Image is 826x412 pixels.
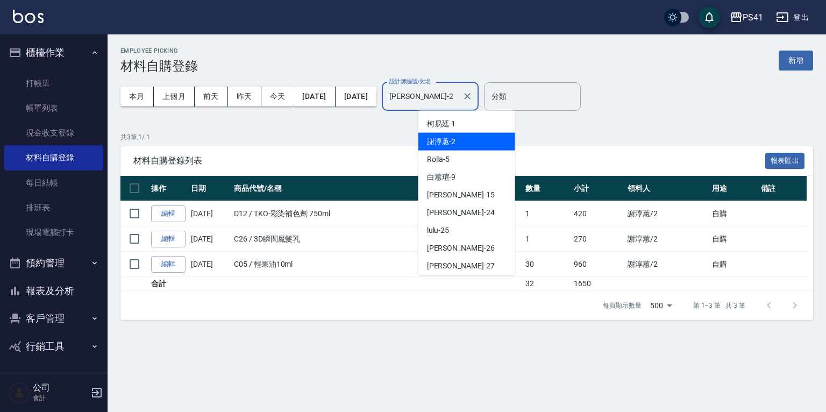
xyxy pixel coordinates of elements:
[725,6,767,29] button: PS41
[427,225,450,236] span: lulu -25
[758,176,807,201] th: 備註
[294,87,335,106] button: [DATE]
[261,87,294,106] button: 今天
[523,252,572,277] td: 30
[228,87,261,106] button: 昨天
[772,8,813,27] button: 登出
[709,252,758,277] td: 自購
[625,201,709,226] td: 謝淳蕙 /2
[743,11,763,24] div: PS41
[4,71,103,96] a: 打帳單
[120,59,198,74] h3: 材料自購登錄
[699,6,720,28] button: save
[151,205,186,222] a: 編輯
[427,189,495,201] span: [PERSON_NAME] -15
[779,55,813,65] a: 新增
[9,382,30,403] img: Person
[389,77,431,86] label: 設計師編號/姓名
[571,176,625,201] th: 小計
[427,243,495,254] span: [PERSON_NAME] -26
[709,226,758,252] td: 自購
[4,195,103,220] a: 排班表
[523,201,572,226] td: 1
[120,47,198,54] h2: Employee Picking
[4,96,103,120] a: 帳單列表
[4,249,103,277] button: 預約管理
[460,89,475,104] button: Clear
[779,51,813,70] button: 新增
[427,260,495,272] span: [PERSON_NAME] -27
[709,201,758,226] td: 自購
[523,277,572,291] td: 32
[427,207,495,218] span: [PERSON_NAME] -24
[709,176,758,201] th: 用途
[151,256,186,273] a: 編輯
[523,176,572,201] th: 數量
[427,154,450,165] span: Rolla -5
[4,39,103,67] button: 櫃檯作業
[188,226,231,252] td: [DATE]
[765,155,805,165] a: 報表匯出
[571,226,625,252] td: 270
[120,132,813,142] p: 共 3 筆, 1 / 1
[646,291,676,320] div: 500
[571,277,625,291] td: 1650
[148,277,188,291] td: 合計
[693,301,745,310] p: 第 1–3 筆 共 3 筆
[625,226,709,252] td: 謝淳蕙 /2
[231,201,474,226] td: D12 / TKO-彩染補色劑 750ml
[4,145,103,170] a: 材料自購登錄
[4,120,103,145] a: 現金收支登錄
[571,252,625,277] td: 960
[151,231,186,247] a: 編輯
[188,176,231,201] th: 日期
[4,304,103,332] button: 客戶管理
[571,201,625,226] td: 420
[13,10,44,23] img: Logo
[120,87,154,106] button: 本月
[188,252,231,277] td: [DATE]
[148,176,188,201] th: 操作
[336,87,376,106] button: [DATE]
[133,155,765,166] span: 材料自購登錄列表
[427,136,456,147] span: 謝淳蕙 -2
[33,382,88,393] h5: 公司
[4,332,103,360] button: 行銷工具
[523,226,572,252] td: 1
[765,153,805,169] button: 報表匯出
[603,301,642,310] p: 每頁顯示數量
[427,118,456,130] span: 柯易廷 -1
[4,220,103,245] a: 現場電腦打卡
[231,176,474,201] th: 商品代號/名稱
[188,201,231,226] td: [DATE]
[231,226,474,252] td: C26 / 3D瞬間魔髮乳
[195,87,228,106] button: 前天
[427,172,456,183] span: 白蕙瑄 -9
[154,87,195,106] button: 上個月
[33,393,88,403] p: 會計
[231,252,474,277] td: C05 / 輕果油10ml
[625,252,709,277] td: 謝淳蕙 /2
[625,176,709,201] th: 領料人
[4,277,103,305] button: 報表及分析
[4,171,103,195] a: 每日結帳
